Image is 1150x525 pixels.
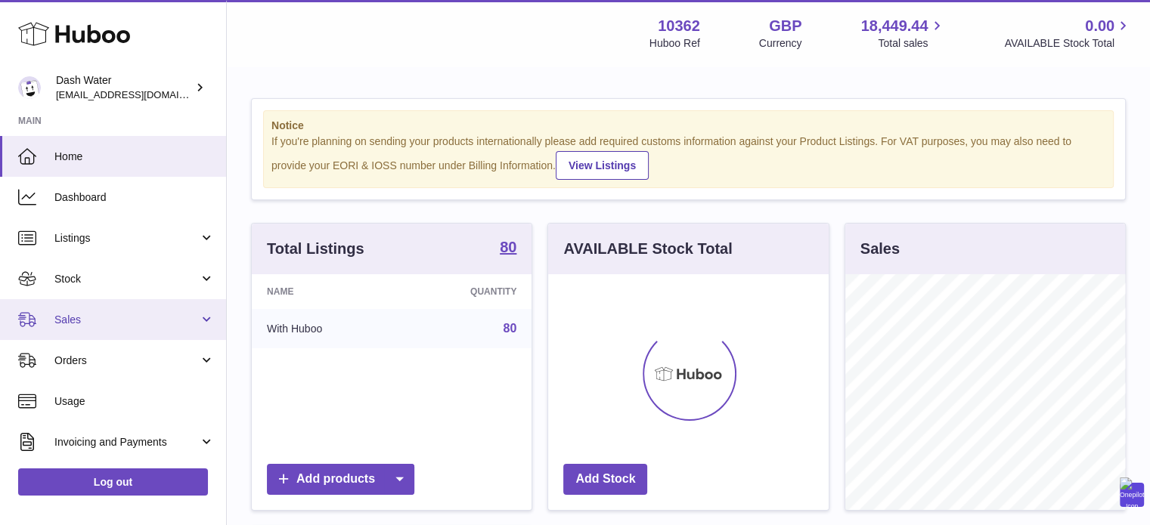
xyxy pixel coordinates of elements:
th: Name [252,274,399,309]
td: With Huboo [252,309,399,348]
a: 18,449.44 Total sales [860,16,945,51]
a: Add Stock [563,464,647,495]
a: 0.00 AVAILABLE Stock Total [1004,16,1132,51]
span: Total sales [878,36,945,51]
img: bea@dash-water.com [18,76,41,99]
span: Sales [54,313,199,327]
a: Add products [267,464,414,495]
h3: Total Listings [267,239,364,259]
div: If you're planning on sending your products internationally please add required customs informati... [271,134,1105,180]
span: [EMAIL_ADDRESS][DOMAIN_NAME] [56,88,222,100]
strong: Notice [271,119,1105,133]
span: Orders [54,354,199,368]
a: Log out [18,468,208,496]
span: Usage [54,394,215,409]
strong: 80 [500,239,516,255]
strong: 10362 [658,16,700,36]
span: Invoicing and Payments [54,435,199,449]
a: View Listings [556,151,649,180]
span: Listings [54,231,199,246]
span: Stock [54,272,199,286]
span: AVAILABLE Stock Total [1004,36,1132,51]
a: 80 [504,322,517,335]
div: Huboo Ref [649,36,700,51]
span: 0.00 [1085,16,1114,36]
span: Home [54,150,215,164]
h3: Sales [860,239,900,259]
span: Dashboard [54,190,215,205]
h3: AVAILABLE Stock Total [563,239,732,259]
th: Quantity [399,274,532,309]
div: Dash Water [56,73,192,102]
strong: GBP [769,16,801,36]
div: Currency [759,36,802,51]
a: 80 [500,239,516,258]
span: 18,449.44 [860,16,928,36]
